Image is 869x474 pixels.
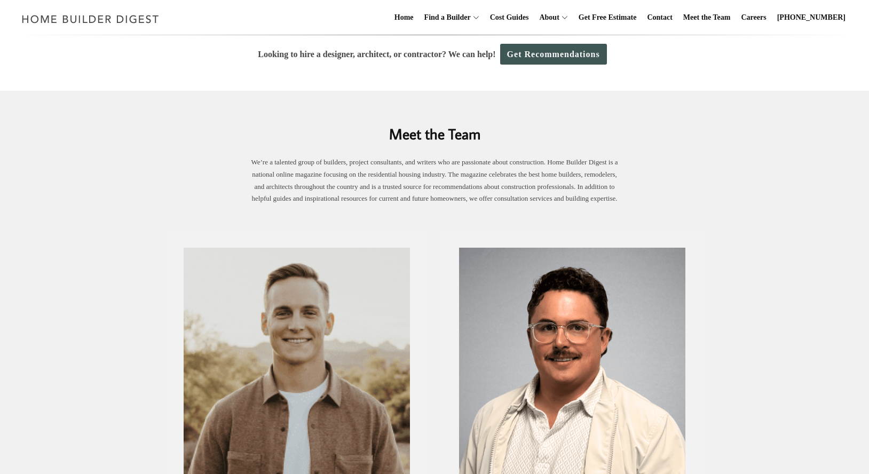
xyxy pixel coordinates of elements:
a: About [535,1,559,35]
a: Get Free Estimate [574,1,641,35]
h2: Meet the Team [168,108,701,145]
a: Careers [737,1,771,35]
a: [PHONE_NUMBER] [773,1,850,35]
a: Home [390,1,418,35]
a: Get Recommendations [500,44,607,65]
a: Find a Builder [420,1,471,35]
a: Contact [643,1,676,35]
a: Meet the Team [679,1,735,35]
p: We’re a talented group of builders, project consultants, and writers who are passionate about con... [248,156,621,205]
a: Cost Guides [486,1,533,35]
img: Home Builder Digest [17,9,164,29]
